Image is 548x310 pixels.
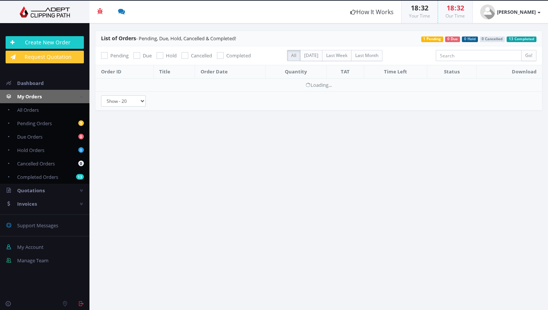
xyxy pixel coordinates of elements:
span: 32 [457,3,464,12]
span: - Pending, Due, Hold, Cancelled & Completed! [101,35,236,42]
a: Create New Order [6,36,84,49]
span: : [418,3,421,12]
span: 0 Hold [462,37,478,42]
a: How It Works [343,1,401,23]
th: Order ID [95,65,154,79]
img: user_default.jpg [480,4,495,19]
span: 18 [411,3,418,12]
span: All Orders [17,107,39,113]
span: Pending [110,52,129,59]
span: Due Orders [17,133,42,140]
td: Loading... [95,78,542,91]
b: 1 [78,120,84,126]
th: Download [476,65,542,79]
span: Cancelled [191,52,212,59]
th: Order Date [195,65,265,79]
span: Completed Orders [17,174,58,180]
img: Adept Graphics [6,6,84,18]
span: Quantity [285,68,307,75]
span: List of Orders [101,35,136,42]
span: Cancelled Orders [17,160,55,167]
span: My Account [17,244,44,250]
b: 0 [78,147,84,153]
label: All [287,50,300,61]
span: Manage Team [17,257,48,264]
span: 13 Completed [507,37,536,42]
span: Due [143,52,152,59]
span: Quotations [17,187,45,194]
span: 0 Due [445,37,460,42]
label: Last Month [351,50,382,61]
input: Go! [521,50,536,61]
span: Pending Orders [17,120,52,127]
small: Our Time [445,13,465,19]
a: Request Quotation [6,51,84,63]
b: 13 [76,174,84,180]
th: Time Left [364,65,427,79]
label: [DATE] [300,50,322,61]
span: Hold Orders [17,147,44,154]
span: Invoices [17,200,37,207]
b: 0 [78,134,84,139]
span: Dashboard [17,80,44,86]
span: 1 Pending [421,37,444,42]
b: 0 [78,161,84,166]
th: Title [154,65,195,79]
label: Last Week [322,50,352,61]
input: Search [436,50,522,61]
span: 32 [421,3,428,12]
span: Completed [226,52,251,59]
th: Status [427,65,476,79]
strong: [PERSON_NAME] [497,9,536,15]
span: Hold [166,52,177,59]
a: [PERSON_NAME] [473,1,548,23]
small: Your Time [409,13,430,19]
span: : [454,3,457,12]
span: 0 Cancelled [480,37,505,42]
span: My Orders [17,93,42,100]
span: 18 [447,3,454,12]
th: TAT [327,65,364,79]
span: Support Messages [17,222,58,229]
